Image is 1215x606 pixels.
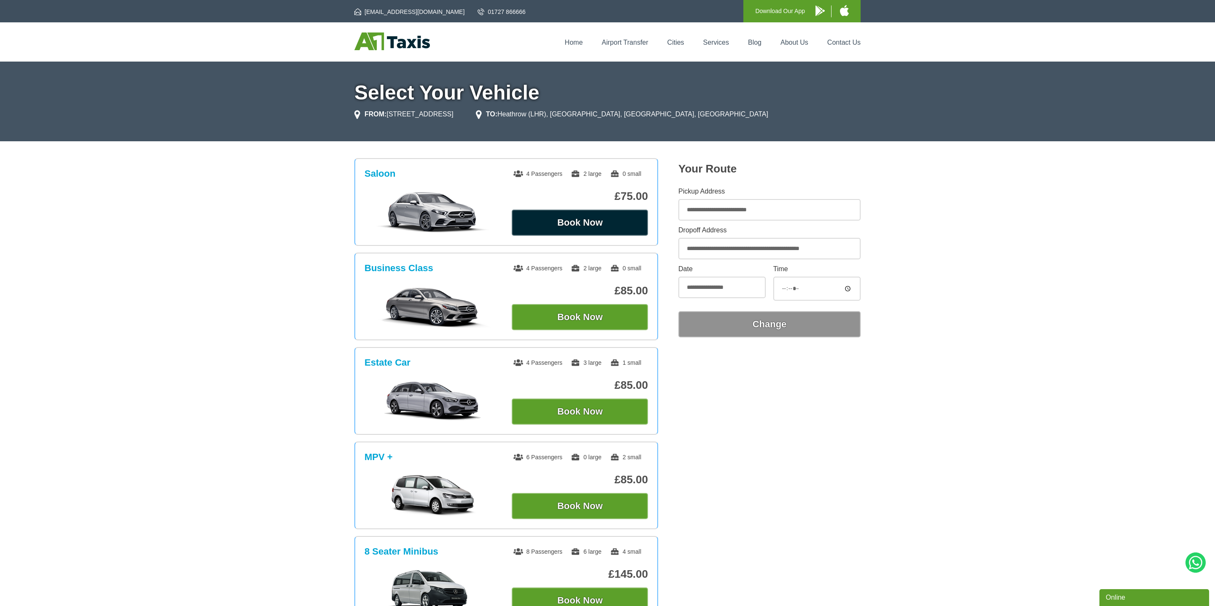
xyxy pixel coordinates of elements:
button: Change [678,311,861,337]
span: 8 Passengers [513,548,562,555]
h3: Estate Car [364,357,410,368]
a: 01727 866666 [478,8,526,16]
span: 2 large [571,170,602,177]
p: £75.00 [512,190,648,203]
button: Book Now [512,493,648,519]
img: A1 Taxis iPhone App [840,5,849,16]
span: 2 large [571,265,602,272]
span: 0 small [610,170,641,177]
h3: Saloon [364,168,395,179]
a: [EMAIL_ADDRESS][DOMAIN_NAME] [354,8,464,16]
h3: 8 Seater Minibus [364,546,438,557]
a: Blog [748,39,761,46]
strong: FROM: [364,110,386,118]
li: Heathrow (LHR), [GEOGRAPHIC_DATA], [GEOGRAPHIC_DATA], [GEOGRAPHIC_DATA] [476,109,768,119]
img: Business Class [369,285,496,328]
span: 4 Passengers [513,170,562,177]
label: Dropoff Address [678,227,861,234]
h1: Select Your Vehicle [354,83,861,103]
button: Book Now [512,399,648,425]
p: Download Our App [755,6,805,16]
h2: Your Route [678,162,861,175]
span: 3 large [571,359,602,366]
button: Book Now [512,304,648,330]
img: A1 Taxis St Albans LTD [354,32,430,50]
h3: MPV + [364,452,393,463]
span: 2 small [610,454,641,461]
iframe: chat widget [1099,587,1211,606]
span: 4 Passengers [513,359,562,366]
p: £85.00 [512,379,648,392]
span: 6 Passengers [513,454,562,461]
p: £85.00 [512,284,648,297]
p: £145.00 [512,568,648,581]
span: 1 small [610,359,641,366]
img: Estate Car [369,380,496,422]
img: A1 Taxis Android App [815,5,825,16]
a: Contact Us [827,39,861,46]
label: Pickup Address [678,188,861,195]
label: Time [773,266,861,272]
h3: Business Class [364,263,433,274]
span: 6 large [571,548,602,555]
p: £85.00 [512,473,648,486]
a: Services [703,39,729,46]
span: 4 small [610,548,641,555]
span: 0 large [571,454,602,461]
span: 4 Passengers [513,265,562,272]
a: Home [565,39,583,46]
a: Airport Transfer [602,39,648,46]
label: Date [678,266,766,272]
a: Cities [667,39,684,46]
span: 0 small [610,265,641,272]
button: Book Now [512,210,648,236]
img: Saloon [369,191,496,233]
li: [STREET_ADDRESS] [354,109,454,119]
img: MPV + [369,474,496,517]
a: About Us [780,39,808,46]
strong: TO: [486,110,497,118]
